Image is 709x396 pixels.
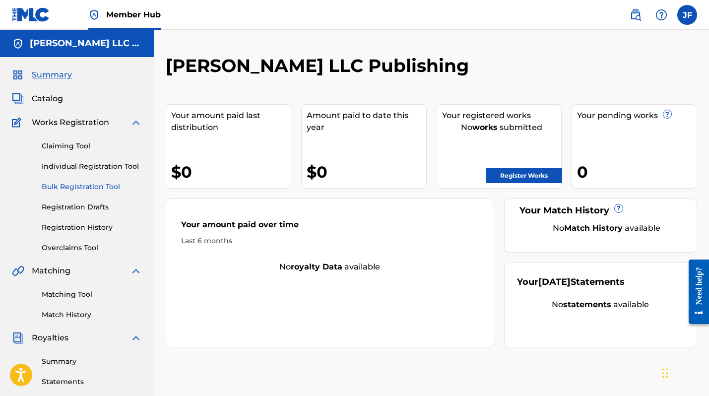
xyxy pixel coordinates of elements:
[307,110,426,133] div: Amount paid to date this year
[32,69,72,81] span: Summary
[42,310,142,320] a: Match History
[563,300,611,309] strong: statements
[651,5,671,25] div: Help
[12,265,24,277] img: Matching
[472,123,498,132] strong: works
[42,141,142,151] a: Claiming Tool
[529,222,684,234] div: No available
[42,222,142,233] a: Registration History
[166,55,474,77] h2: [PERSON_NAME] LLC Publishing
[32,117,109,129] span: Works Registration
[12,7,50,22] img: MLC Logo
[564,223,623,233] strong: Match History
[615,204,623,212] span: ?
[655,9,667,21] img: help
[577,110,697,122] div: Your pending works
[32,332,68,344] span: Royalties
[42,182,142,192] a: Bulk Registration Tool
[12,38,24,50] img: Accounts
[681,251,709,333] iframe: Resource Center
[130,265,142,277] img: expand
[42,377,142,387] a: Statements
[42,243,142,253] a: Overclaims Tool
[486,168,562,183] a: Register Works
[42,161,142,172] a: Individual Registration Tool
[442,110,562,122] div: Your registered works
[30,38,142,49] h5: MOFFA LLC Publishing
[538,276,571,287] span: [DATE]
[291,262,342,271] strong: royalty data
[130,117,142,129] img: expand
[181,219,479,236] div: Your amount paid over time
[12,69,72,81] a: SummarySummary
[517,299,684,311] div: No available
[12,117,25,129] img: Works Registration
[626,5,645,25] a: Public Search
[12,93,63,105] a: CatalogCatalog
[88,9,100,21] img: Top Rightsholder
[517,204,684,217] div: Your Match History
[442,122,562,133] div: No submitted
[630,9,642,21] img: search
[677,5,697,25] div: User Menu
[12,93,24,105] img: Catalog
[181,236,479,246] div: Last 6 months
[42,202,142,212] a: Registration Drafts
[32,265,70,277] span: Matching
[171,161,291,183] div: $0
[12,332,24,344] img: Royalties
[662,358,668,388] div: Drag
[12,69,24,81] img: Summary
[32,93,63,105] span: Catalog
[663,110,671,118] span: ?
[577,161,697,183] div: 0
[106,9,161,20] span: Member Hub
[659,348,709,396] iframe: Chat Widget
[166,261,494,273] div: No available
[42,356,142,367] a: Summary
[517,275,625,289] div: Your Statements
[130,332,142,344] img: expand
[307,161,426,183] div: $0
[171,110,291,133] div: Your amount paid last distribution
[42,289,142,300] a: Matching Tool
